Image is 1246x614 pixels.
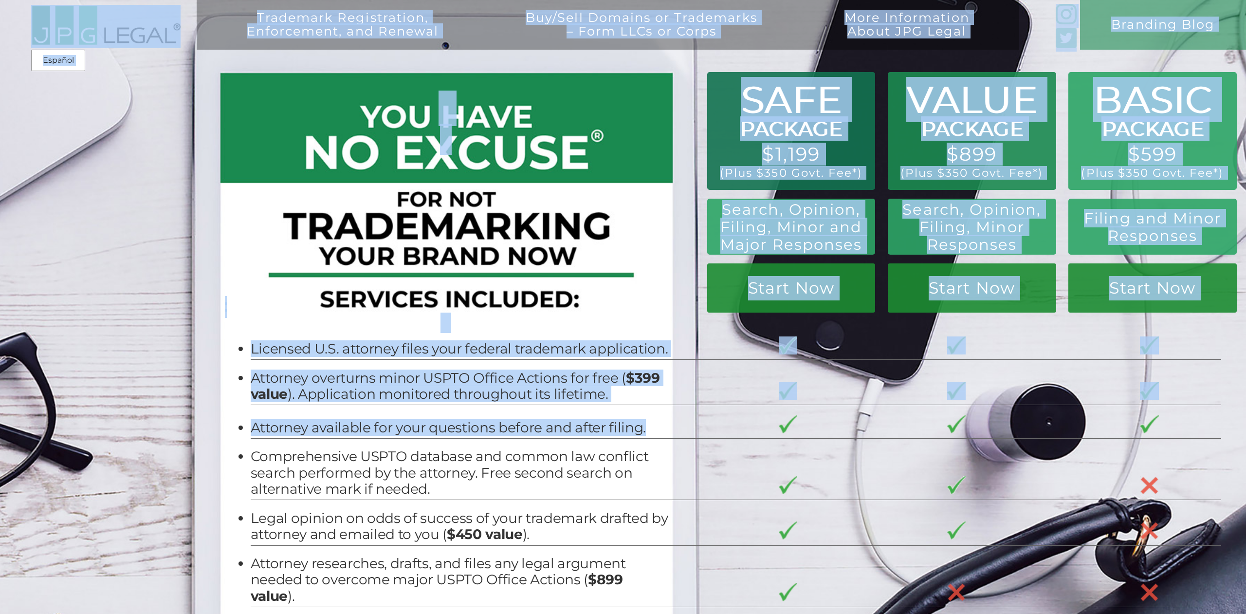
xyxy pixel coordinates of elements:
[1140,476,1158,495] img: X-30-3.png
[947,336,966,354] img: checkmark-border-3.png
[947,476,966,494] img: checkmark-border-3.png
[947,583,966,601] img: X-30-3.png
[707,263,876,313] a: Start Now
[447,526,523,542] b: $450 value
[1140,583,1158,601] img: X-30-3.png
[1068,263,1237,313] a: Start Now
[807,11,1007,60] a: More InformationAbout JPG Legal
[1056,28,1077,49] img: Twitter_Social_Icon_Rounded_Square_Color-mid-green3-90.png
[947,415,966,433] img: checkmark-border-3.png
[251,571,623,604] b: $899 value
[209,11,476,60] a: Trademark Registration,Enforcement, and Renewal
[779,476,797,494] img: checkmark-border-3.png
[31,5,181,45] img: 2016-logo-black-letters-3-r.png
[779,415,797,433] img: checkmark-border-3.png
[251,510,671,543] li: Legal opinion on odds of success of your trademark drafted by attorney and emailed to you ( ).
[888,263,1056,313] a: Start Now
[715,201,868,254] h2: Search, Opinion, Filing, Minor and Major Responses
[1140,521,1158,540] img: X-30-3.png
[34,52,82,69] a: Español
[779,382,797,400] img: checkmark-border-3.png
[251,341,671,357] li: Licensed U.S. attorney files your federal trademark application.
[488,11,794,60] a: Buy/Sell Domains or Trademarks– Form LLCs or Corps
[251,448,671,497] li: Comprehensive USPTO database and common law conflict search performed by the attorney. Free secon...
[779,336,797,354] img: checkmark-border-3.png
[251,420,671,436] li: Attorney available for your questions before and after filing.
[779,521,797,540] img: checkmark-border-3.png
[251,370,660,402] b: $399 value
[1079,210,1227,245] h2: Filing and Minor Responses
[779,583,797,601] img: checkmark-border-3.png
[1056,4,1077,25] img: glyph-logo_May2016-green3-90.png
[947,521,966,540] img: checkmark-border-3.png
[251,370,671,403] li: Attorney overturns minor USPTO Office Actions for free ( ). Application monitored throughout its ...
[1140,382,1158,400] img: checkmark-border-3.png
[898,201,1046,254] h2: Search, Opinion, Filing, Minor Responses
[1140,336,1158,354] img: checkmark-border-3.png
[1140,415,1158,433] img: checkmark-border-3.png
[251,556,671,604] li: Attorney researches, drafts, and files any legal argument needed to overcome major USPTO Office A...
[947,382,966,400] img: checkmark-border-3.png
